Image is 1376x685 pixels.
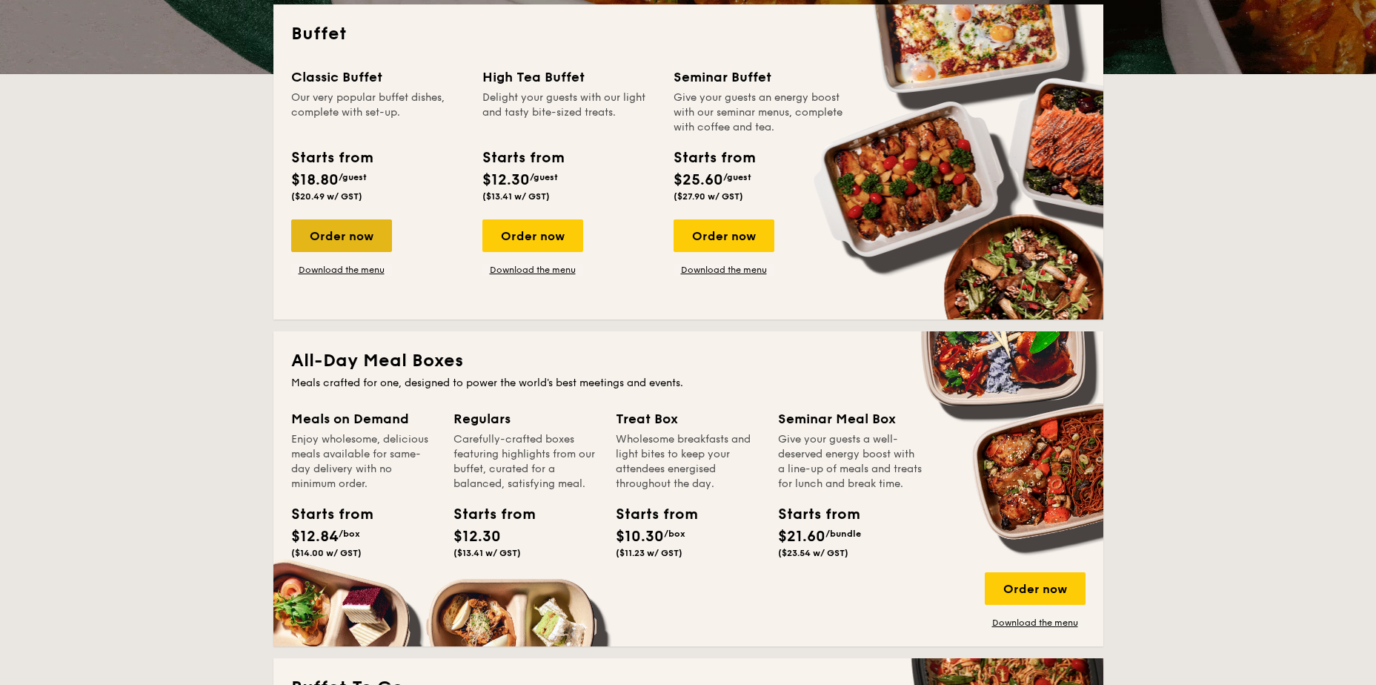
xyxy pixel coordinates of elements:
span: ($27.90 w/ GST) [674,191,743,202]
div: Starts from [291,147,372,169]
span: $21.60 [778,528,825,546]
div: Order now [674,219,774,252]
span: /guest [723,172,751,182]
span: /box [339,529,360,539]
div: Give your guests an energy boost with our seminar menus, complete with coffee and tea. [674,90,847,135]
span: /guest [530,172,558,182]
div: Wholesome breakfasts and light bites to keep your attendees energised throughout the day. [616,432,760,492]
div: Our very popular buffet dishes, complete with set-up. [291,90,465,135]
div: Give your guests a well-deserved energy boost with a line-up of meals and treats for lunch and br... [778,432,923,492]
span: ($13.41 w/ GST) [453,548,521,558]
div: High Tea Buffet [482,67,656,87]
span: ($13.41 w/ GST) [482,191,550,202]
span: $12.30 [482,171,530,189]
div: Seminar Meal Box [778,408,923,429]
span: $12.84 [291,528,339,546]
span: ($14.00 w/ GST) [291,548,362,558]
div: Meals on Demand [291,408,436,429]
span: /bundle [825,529,861,539]
div: Starts from [453,503,520,526]
h2: All-Day Meal Boxes [291,349,1086,373]
span: /box [664,529,685,539]
h2: Buffet [291,22,1086,46]
div: Carefully-crafted boxes featuring highlights from our buffet, curated for a balanced, satisfying ... [453,432,598,492]
div: Starts from [674,147,754,169]
span: $12.30 [453,528,501,546]
div: Meals crafted for one, designed to power the world's best meetings and events. [291,376,1086,391]
div: Order now [291,219,392,252]
span: ($11.23 w/ GST) [616,548,682,558]
span: $10.30 [616,528,664,546]
div: Starts from [482,147,563,169]
span: $25.60 [674,171,723,189]
div: Starts from [778,503,845,526]
span: $18.80 [291,171,339,189]
a: Download the menu [482,264,583,276]
div: Delight your guests with our light and tasty bite-sized treats. [482,90,656,135]
div: Seminar Buffet [674,67,847,87]
a: Download the menu [674,264,774,276]
div: Classic Buffet [291,67,465,87]
span: ($20.49 w/ GST) [291,191,362,202]
div: Order now [482,219,583,252]
div: Starts from [291,503,358,526]
div: Regulars [453,408,598,429]
div: Treat Box [616,408,760,429]
a: Download the menu [985,617,1086,629]
a: Download the menu [291,264,392,276]
div: Order now [985,572,1086,605]
span: ($23.54 w/ GST) [778,548,848,558]
span: /guest [339,172,367,182]
div: Starts from [616,503,682,526]
div: Enjoy wholesome, delicious meals available for same-day delivery with no minimum order. [291,432,436,492]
